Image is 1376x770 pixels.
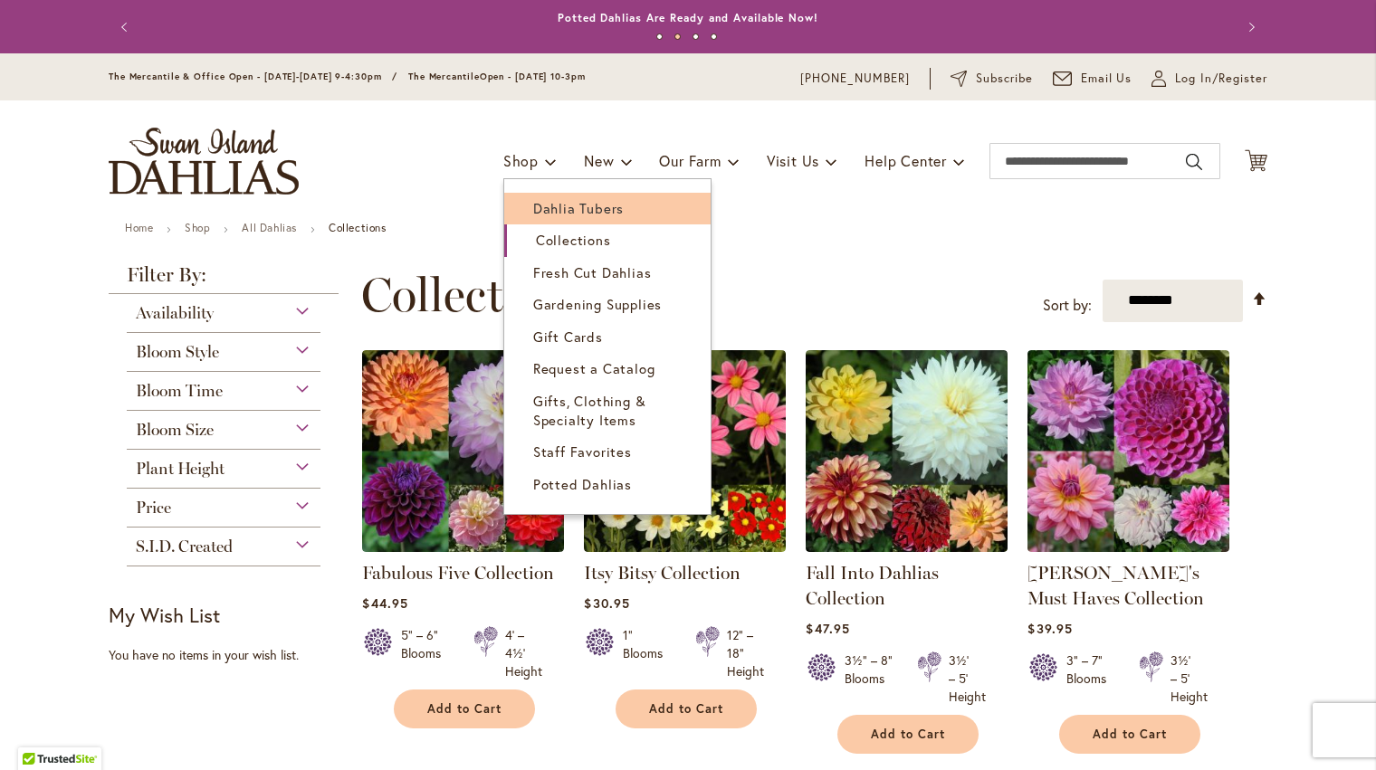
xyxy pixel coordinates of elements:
[362,350,564,552] img: Fabulous Five Collection
[503,151,539,170] span: Shop
[505,626,542,680] div: 4' – 4½' Height
[693,33,699,40] button: 3 of 4
[109,9,145,45] button: Previous
[806,620,849,637] span: $47.95
[362,594,407,612] span: $44.95
[1059,715,1200,754] button: Add to Cart
[480,71,586,82] span: Open - [DATE] 10-3pm
[806,350,1008,552] img: Fall Into Dahlias Collection
[533,263,652,281] span: Fresh Cut Dahlias
[976,70,1033,88] span: Subscribe
[533,359,655,377] span: Request a Catalog
[394,689,535,728] button: Add to Cart
[845,651,895,706] div: 3½" – 8" Blooms
[14,706,64,756] iframe: Launch Accessibility Center
[1093,727,1167,742] span: Add to Cart
[242,221,297,234] a: All Dahlias
[136,537,233,556] span: S.I.D. Created
[136,303,214,323] span: Availability
[136,420,214,440] span: Bloom Size
[1066,651,1117,706] div: 3" – 7" Blooms
[865,151,947,170] span: Help Center
[136,498,171,518] span: Price
[136,381,223,401] span: Bloom Time
[109,128,299,195] a: store logo
[1081,70,1132,88] span: Email Us
[109,646,350,664] div: You have no items in your wish list.
[1175,70,1267,88] span: Log In/Register
[533,475,632,493] span: Potted Dahlias
[806,538,1008,556] a: Fall Into Dahlias Collection
[558,11,818,24] a: Potted Dahlias Are Ready and Available Now!
[1171,651,1208,706] div: 3½' – 5' Height
[125,221,153,234] a: Home
[806,562,939,609] a: Fall Into Dahlias Collection
[362,562,554,584] a: Fabulous Five Collection
[427,701,502,717] span: Add to Cart
[656,33,663,40] button: 1 of 4
[674,33,681,40] button: 2 of 4
[659,151,721,170] span: Our Farm
[616,689,757,728] button: Add to Cart
[800,70,910,88] a: [PHONE_NUMBER]
[1043,289,1092,322] label: Sort by:
[837,715,979,754] button: Add to Cart
[533,392,646,429] span: Gifts, Clothing & Specialty Items
[584,562,741,584] a: Itsy Bitsy Collection
[533,442,632,461] span: Staff Favorites
[623,626,674,680] div: 1" Blooms
[649,701,723,717] span: Add to Cart
[584,594,629,612] span: $30.95
[1027,562,1204,609] a: [PERSON_NAME]'s Must Haves Collection
[401,626,452,680] div: 5" – 6" Blooms
[584,538,786,556] a: Itsy Bitsy Collection
[767,151,819,170] span: Visit Us
[361,268,588,322] span: Collections
[185,221,210,234] a: Shop
[584,151,614,170] span: New
[1027,350,1229,552] img: Heather's Must Haves Collection
[136,459,225,479] span: Plant Height
[533,199,624,217] span: Dahlia Tubers
[533,295,662,313] span: Gardening Supplies
[362,538,564,556] a: Fabulous Five Collection
[1053,70,1132,88] a: Email Us
[504,321,711,353] a: Gift Cards
[109,265,339,294] strong: Filter By:
[109,602,220,628] strong: My Wish List
[329,221,387,234] strong: Collections
[949,651,986,706] div: 3½' – 5' Height
[1231,9,1267,45] button: Next
[136,342,219,362] span: Bloom Style
[711,33,717,40] button: 4 of 4
[536,231,611,249] span: Collections
[871,727,945,742] span: Add to Cart
[727,626,764,680] div: 12" – 18" Height
[109,71,480,82] span: The Mercantile & Office Open - [DATE]-[DATE] 9-4:30pm / The Mercantile
[1151,70,1267,88] a: Log In/Register
[951,70,1033,88] a: Subscribe
[1027,538,1229,556] a: Heather's Must Haves Collection
[1027,620,1072,637] span: $39.95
